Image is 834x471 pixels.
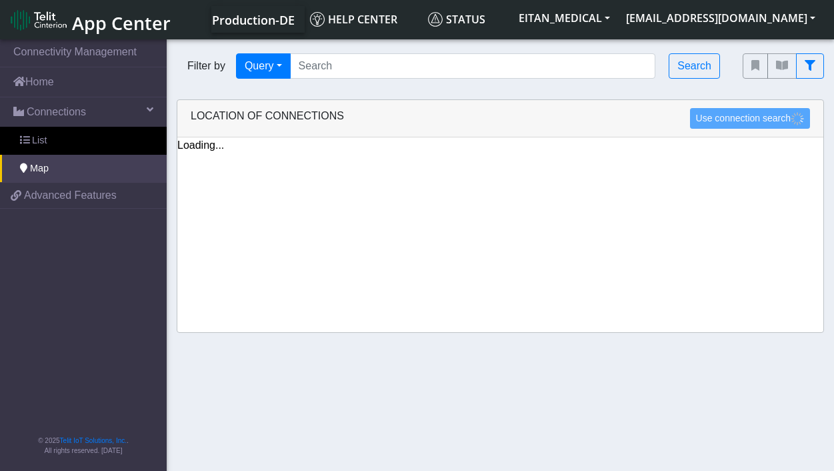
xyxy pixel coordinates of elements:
[11,5,169,34] a: App Center
[428,12,443,27] img: status.svg
[27,104,86,120] span: Connections
[423,6,511,33] a: Status
[177,58,236,74] span: Filter by
[791,112,804,125] img: loading.gif
[310,12,325,27] img: knowledge.svg
[428,12,485,27] span: Status
[511,6,618,30] button: EITAN_MEDICAL
[30,161,49,176] span: Map
[11,9,67,31] img: logo-telit-cinterion-gw-new.png
[236,53,291,79] button: Query
[669,53,720,79] button: Search
[72,11,171,35] span: App Center
[212,12,295,28] span: Production-DE
[290,53,656,79] input: Search...
[24,187,117,203] span: Advanced Features
[177,137,823,153] div: Loading...
[743,53,824,79] div: fitlers menu
[690,108,810,129] button: Use connection search
[305,6,423,33] a: Help center
[310,12,397,27] span: Help center
[618,6,823,30] button: [EMAIL_ADDRESS][DOMAIN_NAME]
[60,437,127,444] a: Telit IoT Solutions, Inc.
[211,6,294,33] a: Your current platform instance
[177,100,823,137] div: LOCATION OF CONNECTIONS
[32,133,47,148] span: List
